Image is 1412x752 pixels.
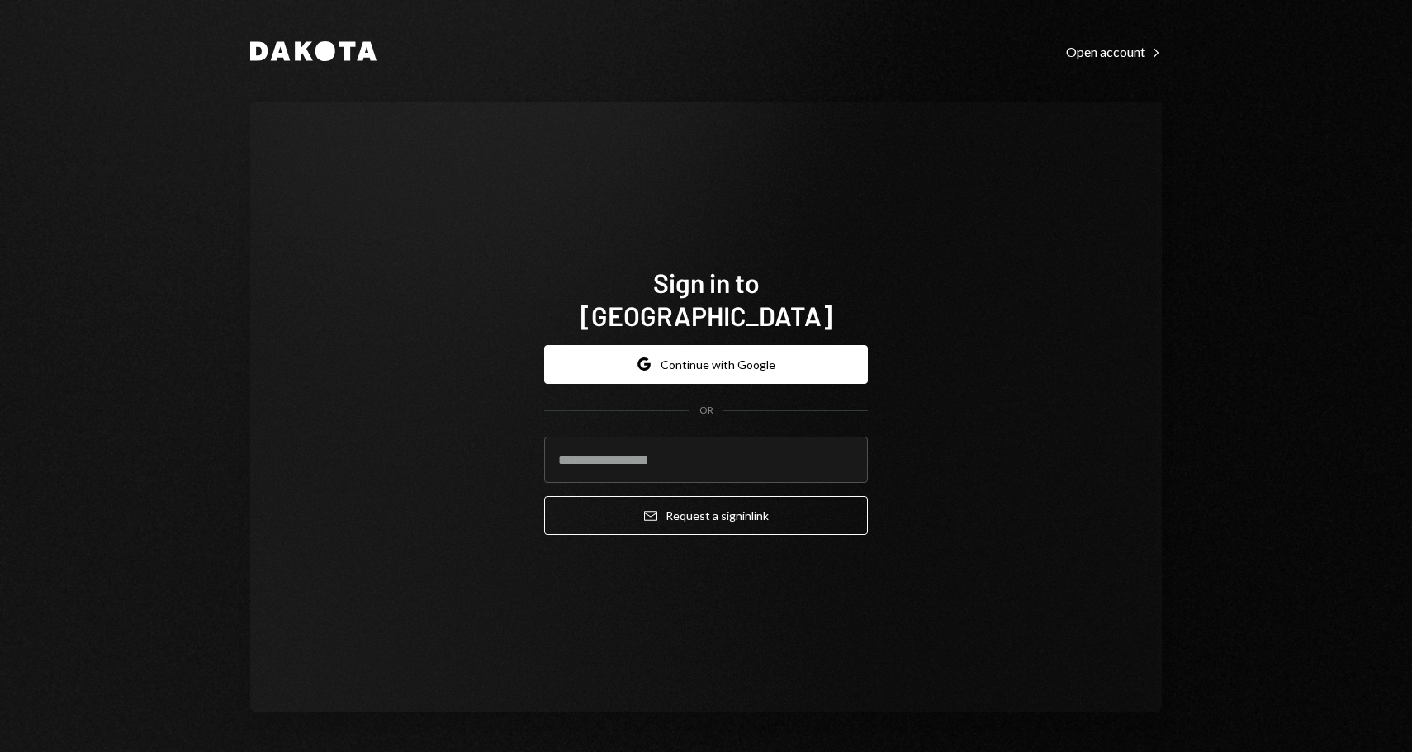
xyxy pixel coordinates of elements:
div: Open account [1066,44,1162,60]
h1: Sign in to [GEOGRAPHIC_DATA] [544,266,868,332]
button: Request a signinlink [544,496,868,535]
button: Continue with Google [544,345,868,384]
div: OR [699,404,713,418]
a: Open account [1066,42,1162,60]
